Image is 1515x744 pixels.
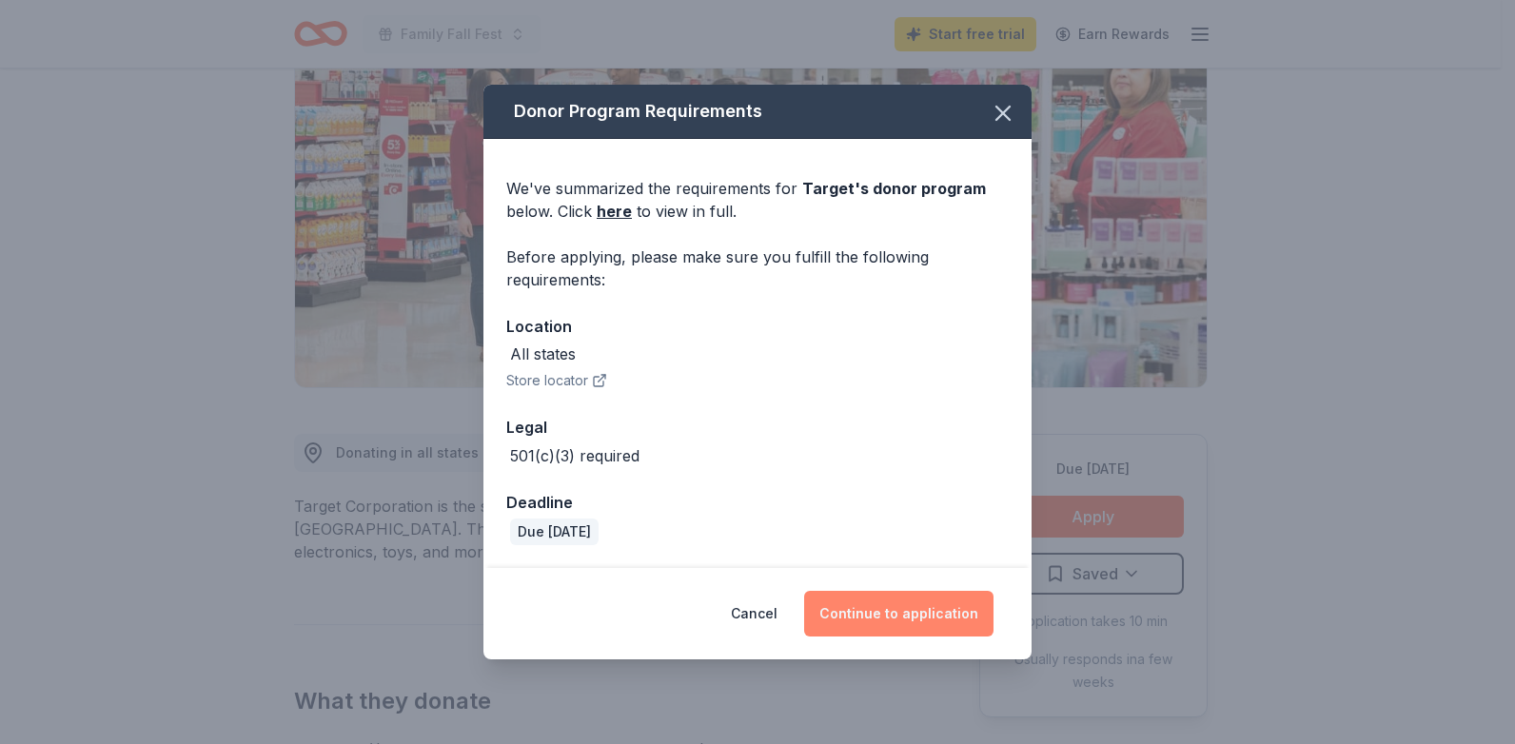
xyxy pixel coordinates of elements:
[506,369,607,392] button: Store locator
[802,179,986,198] span: Target 's donor program
[510,519,599,545] div: Due [DATE]
[510,343,576,365] div: All states
[804,591,994,636] button: Continue to application
[506,415,1009,440] div: Legal
[506,490,1009,515] div: Deadline
[506,245,1009,291] div: Before applying, please make sure you fulfill the following requirements:
[506,314,1009,339] div: Location
[731,591,777,636] button: Cancel
[510,444,639,467] div: 501(c)(3) required
[483,85,1032,139] div: Donor Program Requirements
[506,177,1009,223] div: We've summarized the requirements for below. Click to view in full.
[597,200,632,223] a: here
